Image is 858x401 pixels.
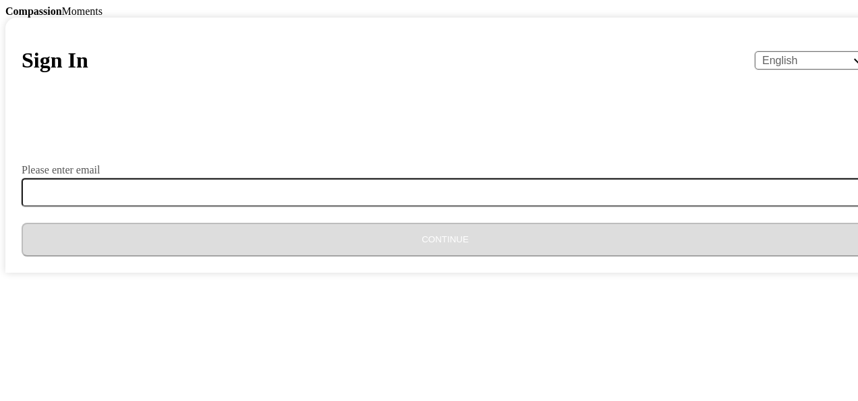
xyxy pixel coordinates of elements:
div: Moments [5,5,853,18]
b: Compassion [5,5,62,17]
label: Please enter email [22,165,100,176]
h1: Sign In [22,48,88,73]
